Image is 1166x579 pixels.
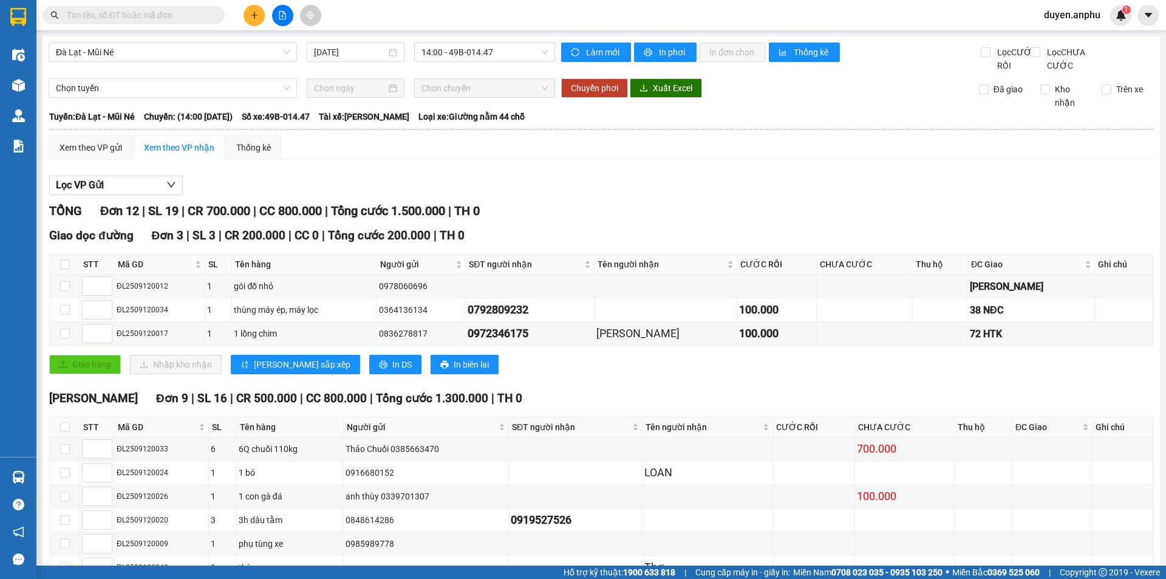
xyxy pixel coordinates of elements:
div: 100.000 [739,325,814,342]
span: printer [440,360,449,370]
span: bar-chart [779,48,789,58]
span: Trên xe [1111,83,1148,96]
span: Tổng cước 200.000 [328,228,431,242]
td: 0792809232 [466,298,595,322]
div: phụ tùng xe [239,537,341,550]
th: SL [205,255,232,275]
strong: 1900 633 818 [623,567,675,577]
td: ĐL2509120024 [115,461,209,485]
th: Tên hàng [232,255,377,275]
div: ĐL2509120034 [117,304,203,316]
span: | [491,391,494,405]
span: 1 [1124,5,1128,14]
div: gói đồ nhỏ [234,279,374,293]
div: 0836278817 [379,327,464,340]
span: download [639,84,648,94]
input: 12/09/2025 [314,46,386,59]
span: SL 19 [148,204,179,218]
span: Lọc CƯỚC RỒI [992,46,1039,72]
span: down [166,180,176,190]
button: syncLàm mới [561,43,631,62]
span: aim [306,11,315,19]
div: 1 [211,490,234,503]
span: CR 700.000 [188,204,250,218]
span: question-circle [13,499,24,510]
td: 0919527526 [509,509,643,532]
span: Người gửi [380,258,454,271]
div: 1 [207,327,230,340]
span: | [230,391,233,405]
img: warehouse-icon [12,79,25,92]
span: Tên người nhận [646,420,760,434]
img: solution-icon [12,140,25,152]
span: sync [571,48,581,58]
div: ĐL2509120009 [117,538,206,550]
span: Đơn 12 [100,204,139,218]
sup: 1 [1122,5,1131,14]
img: warehouse-icon [12,109,25,122]
span: CR 500.000 [236,391,297,405]
div: 0978060696 [379,279,464,293]
input: Chọn ngày [314,81,386,95]
td: ĐL2509120009 [115,532,209,556]
div: Thảo Chuối 0385663470 [346,442,506,456]
span: Chọn chuyến [421,79,548,97]
th: STT [80,417,115,437]
div: 1 lồng chim [234,327,374,340]
td: 0972346175 [466,322,595,346]
span: | [448,204,451,218]
span: | [322,228,325,242]
span: Lọc VP Gửi [56,177,104,193]
span: Xuất Excel [653,81,692,95]
div: ĐL2509120017 [117,328,203,340]
span: caret-down [1143,10,1154,21]
b: Tuyến: Đà Lạt - Mũi Né [49,112,135,122]
button: bar-chartThống kê [769,43,840,62]
td: ĐL2509120012 [115,275,205,298]
div: 38 NĐC [970,303,1093,318]
div: 700.000 [857,440,952,457]
div: 3 [211,513,234,527]
span: Đơn 9 [156,391,188,405]
span: notification [13,526,24,538]
button: In đơn chọn [700,43,766,62]
button: caret-down [1137,5,1159,26]
td: LOAN [643,461,773,485]
span: | [300,391,303,405]
span: Đã giao [989,83,1028,96]
input: Tìm tên, số ĐT hoặc mã đơn [67,9,210,22]
button: printerIn DS [369,355,421,374]
span: Lọc CHƯA CƯỚC [1042,46,1105,72]
div: thùng [239,561,341,574]
span: CC 800.000 [306,391,367,405]
span: TH 0 [454,204,480,218]
td: ĐL2509120034 [115,298,205,322]
span: [PERSON_NAME] [49,391,138,405]
th: Thu hộ [913,255,968,275]
button: downloadXuất Excel [630,78,702,98]
span: Đà Lạt - Mũi Né [56,43,290,61]
button: sort-ascending[PERSON_NAME] sắp xếp [231,355,360,374]
span: Người gửi [347,420,496,434]
button: Lọc VP Gửi [49,176,183,195]
span: In DS [392,358,412,371]
span: Giao dọc đường [49,228,134,242]
span: sort-ascending [240,360,249,370]
span: copyright [1099,568,1107,577]
span: | [182,204,185,218]
span: | [434,228,437,242]
button: printerIn biên lai [431,355,499,374]
span: printer [644,48,654,58]
span: ĐC Giao [971,258,1082,271]
div: thùng máy ép, máy lọc [234,303,374,317]
div: 100.000 [739,301,814,318]
button: uploadGiao hàng [49,355,121,374]
th: CƯỚC RỒI [773,417,855,437]
div: Thống kê [236,141,271,154]
div: 1 [207,303,230,317]
img: icon-new-feature [1116,10,1127,21]
span: Tổng cước 1.300.000 [376,391,488,405]
img: warehouse-icon [12,471,25,484]
div: 100.000 [857,488,952,505]
span: | [370,391,373,405]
